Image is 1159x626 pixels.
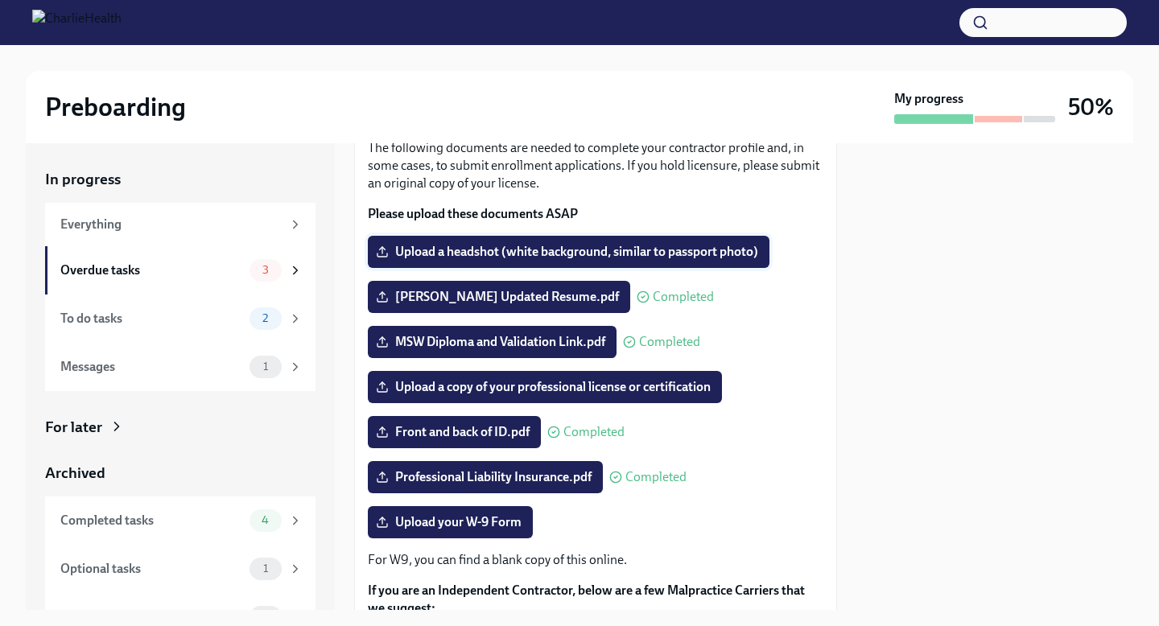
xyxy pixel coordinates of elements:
[254,562,278,575] span: 1
[60,512,243,529] div: Completed tasks
[379,469,592,485] span: Professional Liability Insurance.pdf
[45,417,102,438] div: For later
[894,90,963,108] strong: My progress
[45,463,316,484] a: Archived
[368,461,603,493] label: Professional Liability Insurance.pdf
[45,294,316,343] a: To do tasks2
[45,246,316,294] a: Overdue tasks3
[368,206,578,221] strong: Please upload these documents ASAP
[639,336,700,348] span: Completed
[368,326,617,358] label: MSW Diploma and Validation Link.pdf
[32,10,122,35] img: CharlieHealth
[45,343,316,391] a: Messages1
[45,545,316,593] a: Optional tasks1
[379,379,711,395] span: Upload a copy of your professional license or certification
[563,426,625,439] span: Completed
[45,91,186,123] h2: Preboarding
[368,416,541,448] label: Front and back of ID.pdf
[253,264,278,276] span: 3
[60,310,243,327] div: To do tasks
[60,216,282,233] div: Everything
[60,358,243,376] div: Messages
[368,139,823,192] p: The following documents are needed to complete your contractor profile and, in some cases, to sub...
[379,514,522,530] span: Upload your W-9 Form
[379,334,605,350] span: MSW Diploma and Validation Link.pdf
[45,203,316,246] a: Everything
[1068,93,1114,121] h3: 50%
[45,169,316,190] a: In progress
[252,514,278,526] span: 4
[368,371,722,403] label: Upload a copy of your professional license or certification
[60,560,243,578] div: Optional tasks
[379,289,619,305] span: [PERSON_NAME] Updated Resume.pdf
[60,262,243,279] div: Overdue tasks
[368,236,769,268] label: Upload a headshot (white background, similar to passport photo)
[379,244,758,260] span: Upload a headshot (white background, similar to passport photo)
[45,496,316,545] a: Completed tasks4
[368,281,630,313] label: [PERSON_NAME] Updated Resume.pdf
[254,360,278,373] span: 1
[653,290,714,303] span: Completed
[60,608,243,626] div: Messages
[368,551,823,569] p: For W9, you can find a blank copy of this online.
[45,417,316,438] a: For later
[625,471,687,484] span: Completed
[253,312,278,324] span: 2
[379,424,530,440] span: Front and back of ID.pdf
[368,583,805,616] strong: If you are an Independent Contractor, below are a few Malpractice Carriers that we suggest:
[368,506,533,538] label: Upload your W-9 Form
